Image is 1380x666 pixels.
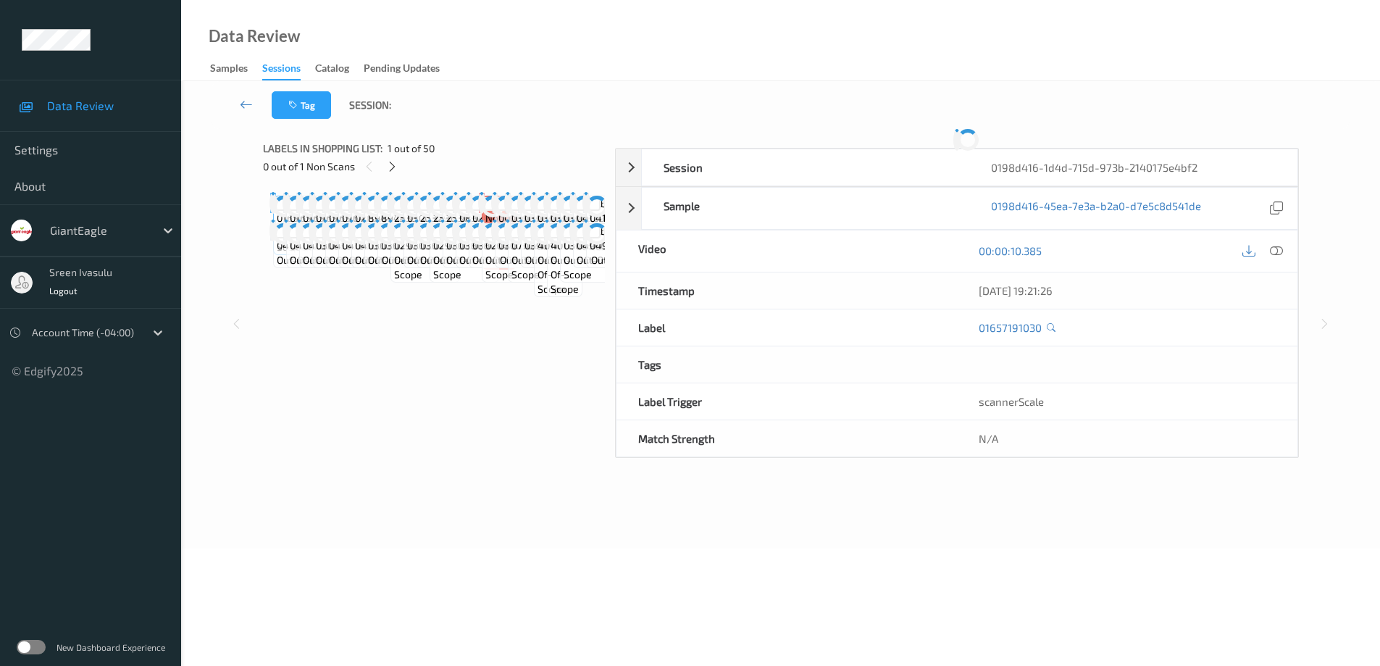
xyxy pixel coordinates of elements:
span: Label: Non-Scan [485,196,513,240]
span: Labels in shopping list: [263,141,382,156]
span: out-of-scope [368,253,431,267]
div: Sample [642,188,969,229]
a: Sessions [262,59,315,80]
span: out-of-scope [500,253,563,267]
div: [DATE] 19:21:26 [979,283,1276,298]
span: out-of-scope [551,253,579,296]
a: Catalog [315,59,364,79]
div: Data Review [209,29,300,43]
div: Tags [616,346,957,383]
span: out-of-scope [342,253,405,267]
span: out-of-scope [420,253,483,267]
div: Label [616,309,957,346]
div: Catalog [315,61,349,79]
a: 0198d416-45ea-7e3a-b2a0-d7e5c8d541de [991,199,1201,218]
a: Pending Updates [364,59,454,79]
span: out-of-scope [446,253,509,267]
a: Samples [210,59,262,79]
span: out-of-scope [277,253,340,267]
span: out-of-scope [316,253,379,267]
div: Sessions [262,61,301,80]
span: out-of-scope [564,253,625,282]
div: Samples [210,61,248,79]
span: out-of-scope [591,253,654,267]
span: out-of-scope [511,253,569,282]
span: out-of-scope [485,253,545,282]
span: out-of-scope [525,253,588,267]
div: Timestamp [616,272,957,309]
div: Label Trigger [616,383,957,420]
span: out-of-scope [290,253,353,267]
span: out-of-scope [394,253,456,282]
div: Pending Updates [364,61,440,79]
span: out-of-scope [433,253,495,282]
span: out-of-scope [355,253,418,267]
div: scannerScale [957,383,1297,420]
span: out-of-scope [577,253,640,267]
div: Sample0198d416-45ea-7e3a-b2a0-d7e5c8d541de [616,187,1298,230]
div: Match Strength [616,420,957,457]
span: out-of-scope [382,253,445,267]
div: Session [642,149,969,186]
div: N/A [957,420,1297,457]
a: 00:00:10.385 [979,243,1042,258]
button: Tag [272,91,331,119]
span: 1 out of 50 [388,141,435,156]
div: Session0198d416-1d4d-715d-973b-2140175e4bf2 [616,149,1298,186]
span: out-of-scope [459,253,522,267]
a: 01657191030 [979,320,1042,335]
div: 0 out of 1 Non Scans [263,157,605,175]
span: out-of-scope [329,253,392,267]
span: out-of-scope [303,253,366,267]
span: Session: [349,98,391,112]
span: out-of-scope [407,253,470,267]
span: out-of-scope [472,253,535,267]
span: out-of-scope [538,253,566,296]
div: 0198d416-1d4d-715d-973b-2140175e4bf2 [969,149,1297,186]
div: Video [616,230,957,272]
